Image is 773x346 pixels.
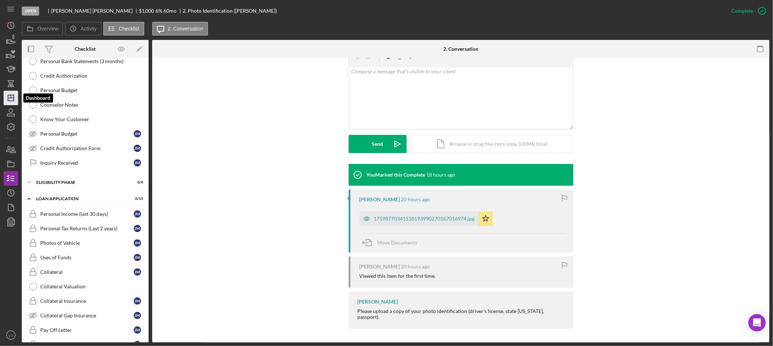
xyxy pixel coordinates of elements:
[40,269,134,275] div: Collateral
[25,207,145,221] a: Personal Income (last 30 days)JM
[378,239,417,246] span: Move Documents
[40,73,145,79] div: Credit Authorization
[22,22,63,36] button: Overview
[349,135,407,153] button: Send
[401,264,430,269] time: 2025-10-07 22:43
[25,141,145,156] a: Credit Authorization FormJM
[37,26,58,32] label: Overview
[367,172,425,178] div: You Marked this Complete
[25,69,145,83] a: Credit Authorization
[134,297,141,305] div: J M
[51,8,139,14] div: [PERSON_NAME] [PERSON_NAME]
[25,294,145,308] a: Collateral InsuranceJM
[25,83,145,98] a: Personal Budget
[748,314,766,331] div: Open Intercom Messenger
[134,130,141,137] div: J M
[731,4,753,18] div: Complete
[40,58,145,64] div: Personal Bank Statements (3 months)
[155,8,162,14] div: 6 %
[724,4,769,18] button: Complete
[168,26,203,32] label: 2. Conversation
[134,326,141,334] div: J M
[134,239,141,247] div: J M
[65,22,101,36] button: Activity
[25,127,145,141] a: Personal BudgetJM
[134,159,141,166] div: J M
[25,279,145,294] a: Collateral Valuation
[40,87,145,93] div: Personal Budget
[40,240,134,246] div: Photos of Vehicle
[360,264,400,269] div: [PERSON_NAME]
[25,265,145,279] a: CollateralJM
[25,54,145,69] a: Personal Bank Statements (3 months)
[40,116,145,122] div: Know Your Customer
[360,211,493,226] button: 17598770341518193990270167016974.jpg
[163,8,176,14] div: 60 mo
[134,268,141,276] div: J M
[40,255,134,260] div: Uses of Funds
[40,145,134,151] div: Credit Authorization Form
[40,102,145,108] div: Counselor Notes
[22,7,39,16] div: Open
[25,221,145,236] a: Personal Tax Returns (Last 2 years)JM
[360,273,436,279] div: Viewed this item for the first time.
[4,328,18,342] button: LG
[25,112,145,127] a: Know Your Customer
[40,211,134,217] div: Personal Income (last 30 days)
[25,156,145,170] a: Inquiry ReceivedJM
[40,298,134,304] div: Collateral Insurance
[36,197,125,201] div: Loan Application
[40,226,134,231] div: Personal Tax Returns (Last 2 years)
[152,22,208,36] button: 2. Conversation
[443,46,478,52] div: 2. Conversation
[40,284,145,289] div: Collateral Valuation
[9,333,13,337] text: LG
[80,26,96,32] label: Activity
[40,327,134,333] div: Pay Off Letter
[360,197,400,202] div: [PERSON_NAME]
[40,313,134,318] div: Collateral Gap Insurance
[40,131,134,137] div: Personal Budget
[139,8,154,14] span: $1,000
[358,308,566,320] div: Please upload a copy of your photo identification (driver's license, state [US_STATE], passport).
[25,323,145,337] a: Pay Off LetterJM
[183,8,277,14] div: 2. Photo Identification ([PERSON_NAME])
[358,299,398,305] div: [PERSON_NAME]
[130,180,143,185] div: 0 / 4
[360,234,425,252] button: Move Documents
[130,197,143,201] div: 0 / 15
[25,236,145,250] a: Photos of VehicleJM
[134,225,141,232] div: J M
[25,308,145,323] a: Collateral Gap InsuranceJM
[25,98,145,112] a: Counselor Notes
[75,46,96,52] div: Checklist
[427,172,456,178] time: 2025-10-08 00:01
[401,197,430,202] time: 2025-10-07 22:44
[134,145,141,152] div: J M
[134,254,141,261] div: J M
[25,250,145,265] a: Uses of FundsJM
[119,26,140,32] label: Checklist
[103,22,144,36] button: Checklist
[36,180,125,185] div: Eligibility Phase
[134,210,141,218] div: J M
[372,135,383,153] div: Send
[40,160,134,166] div: Inquiry Received
[374,216,475,222] div: 17598770341518193990270167016974.jpg
[134,312,141,319] div: J M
